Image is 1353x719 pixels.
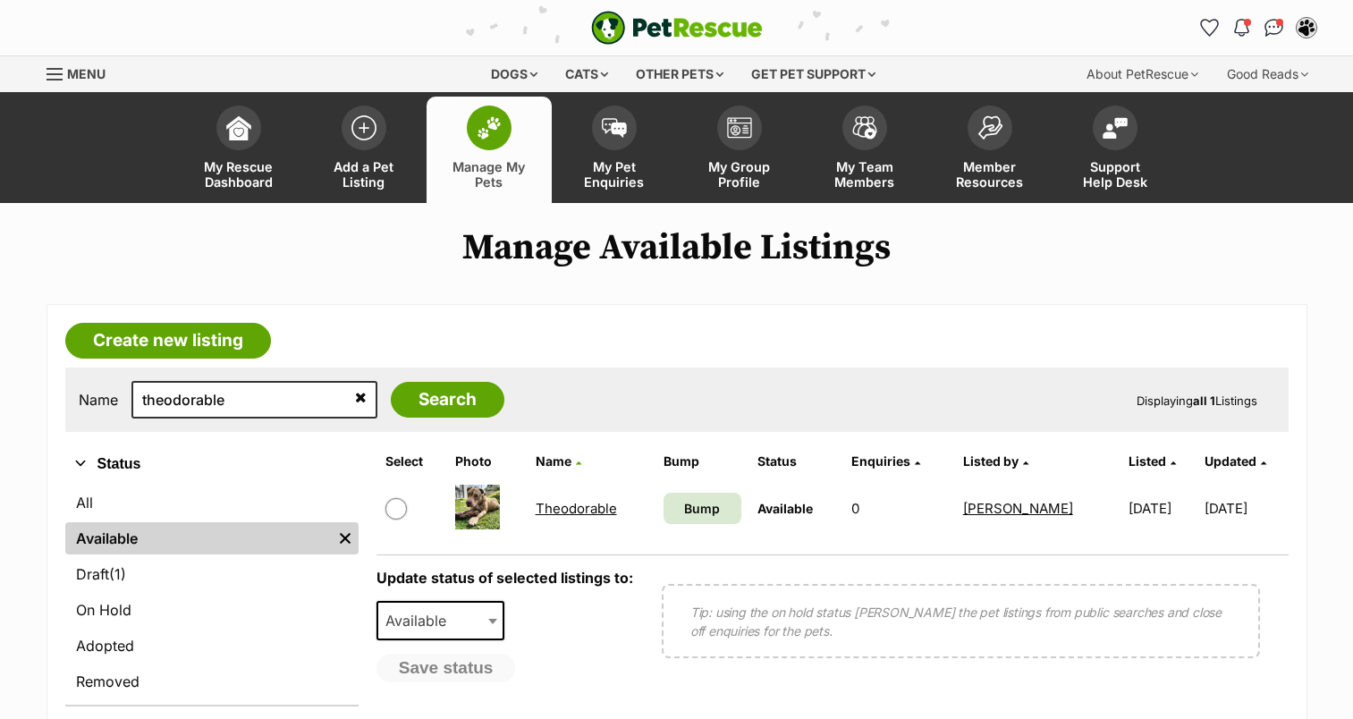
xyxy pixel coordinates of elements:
[65,558,359,590] a: Draft
[1103,117,1128,139] img: help-desk-icon-fdf02630f3aa405de69fd3d07c3f3aa587a6932b1a1747fa1d2bba05be0121f9.svg
[750,447,842,476] th: Status
[1196,13,1224,42] a: Favourites
[65,453,359,476] button: Status
[963,453,1028,469] a: Listed by
[684,499,720,518] span: Bump
[427,97,552,203] a: Manage My Pets
[851,453,920,469] a: Enquiries
[1193,393,1215,408] strong: all 1
[65,323,271,359] a: Create new listing
[176,97,301,203] a: My Rescue Dashboard
[1228,13,1256,42] button: Notifications
[391,382,504,418] input: Search
[1205,478,1286,539] td: [DATE]
[677,97,802,203] a: My Group Profile
[301,97,427,203] a: Add a Pet Listing
[1129,453,1166,469] span: Listed
[449,159,529,190] span: Manage My Pets
[1196,13,1321,42] ul: Account quick links
[378,608,464,633] span: Available
[226,115,251,140] img: dashboard-icon-eb2f2d2d3e046f16d808141f083e7271f6b2e854fb5c12c21221c1fb7104beca.svg
[963,453,1019,469] span: Listed by
[656,447,748,476] th: Bump
[376,654,516,682] button: Save status
[478,56,550,92] div: Dogs
[851,453,910,469] span: translation missing: en.admin.listings.index.attributes.enquiries
[376,601,505,640] span: Available
[824,159,905,190] span: My Team Members
[65,630,359,662] a: Adopted
[477,116,502,140] img: manage-my-pets-icon-02211641906a0b7f246fdf0571729dbe1e7629f14944591b6c1af311fb30b64b.svg
[1292,13,1321,42] button: My account
[1129,453,1176,469] a: Listed
[65,486,359,519] a: All
[574,159,655,190] span: My Pet Enquiries
[1298,19,1315,37] img: Lynda Smith profile pic
[448,447,526,476] th: Photo
[963,500,1073,517] a: [PERSON_NAME]
[591,11,763,45] img: logo-e224e6f780fb5917bec1dbf3a21bbac754714ae5b6737aabdf751b685950b380.svg
[199,159,279,190] span: My Rescue Dashboard
[1075,159,1155,190] span: Support Help Desk
[79,392,118,408] label: Name
[65,483,359,705] div: Status
[727,117,752,139] img: group-profile-icon-3fa3cf56718a62981997c0bc7e787c4b2cf8bcc04b72c1350f741eb67cf2f40e.svg
[332,522,359,554] a: Remove filter
[1053,97,1178,203] a: Support Help Desk
[536,453,571,469] span: Name
[47,56,118,89] a: Menu
[65,594,359,626] a: On Hold
[623,56,736,92] div: Other pets
[67,66,106,81] span: Menu
[699,159,780,190] span: My Group Profile
[536,453,581,469] a: Name
[378,447,447,476] th: Select
[1214,56,1321,92] div: Good Reads
[591,11,763,45] a: PetRescue
[1137,393,1257,408] span: Displaying Listings
[351,115,376,140] img: add-pet-listing-icon-0afa8454b4691262ce3f59096e99ab1cd57d4a30225e0717b998d2c9b9846f56.svg
[664,493,741,524] a: Bump
[739,56,888,92] div: Get pet support
[65,665,359,698] a: Removed
[1074,56,1211,92] div: About PetRescue
[65,522,332,554] a: Available
[552,97,677,203] a: My Pet Enquiries
[802,97,927,203] a: My Team Members
[1205,453,1266,469] a: Updated
[950,159,1030,190] span: Member Resources
[553,56,621,92] div: Cats
[927,97,1053,203] a: Member Resources
[1234,19,1248,37] img: notifications-46538b983faf8c2785f20acdc204bb7945ddae34d4c08c2a6579f10ce5e182be.svg
[757,501,813,516] span: Available
[852,116,877,140] img: team-members-icon-5396bd8760b3fe7c0b43da4ab00e1e3bb1a5d9ba89233759b79545d2d3fc5d0d.svg
[1121,478,1203,539] td: [DATE]
[376,569,633,587] label: Update status of selected listings to:
[844,478,954,539] td: 0
[1264,19,1283,37] img: chat-41dd97257d64d25036548639549fe6c8038ab92f7586957e7f3b1b290dea8141.svg
[690,603,1231,640] p: Tip: using the on hold status [PERSON_NAME] the pet listings from public searches and close off e...
[1260,13,1289,42] a: Conversations
[1205,453,1256,469] span: Updated
[536,500,617,517] a: Theodorable
[977,115,1002,140] img: member-resources-icon-8e73f808a243e03378d46382f2149f9095a855e16c252ad45f914b54edf8863c.svg
[109,563,126,585] span: (1)
[324,159,404,190] span: Add a Pet Listing
[602,118,627,138] img: pet-enquiries-icon-7e3ad2cf08bfb03b45e93fb7055b45f3efa6380592205ae92323e6603595dc1f.svg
